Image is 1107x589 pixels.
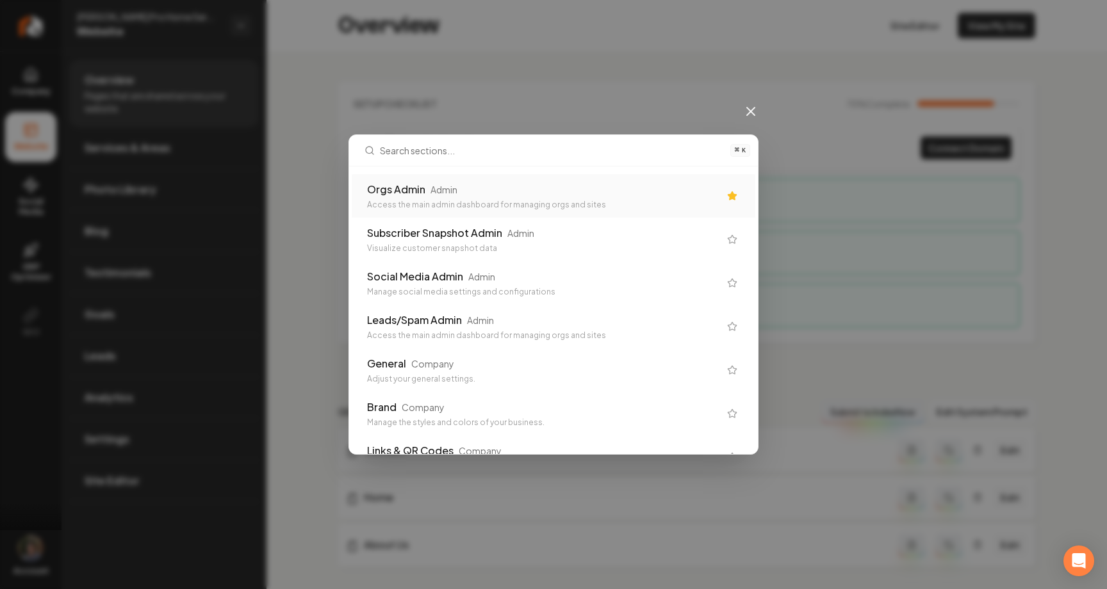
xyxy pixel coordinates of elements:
[367,374,719,384] div: Adjust your general settings.
[411,357,454,370] div: Company
[367,225,502,241] div: Subscriber Snapshot Admin
[367,417,719,428] div: Manage the styles and colors of your business.
[367,312,462,328] div: Leads/Spam Admin
[367,330,719,341] div: Access the main admin dashboard for managing orgs and sites
[367,399,397,415] div: Brand
[367,443,454,458] div: Links & QR Codes
[367,269,463,284] div: Social Media Admin
[402,401,445,414] div: Company
[507,227,534,239] div: Admin
[380,135,723,166] input: Search sections...
[459,444,502,457] div: Company
[367,200,719,210] div: Access the main admin dashboard for managing orgs and sites
[430,183,457,196] div: Admin
[467,314,494,327] div: Admin
[367,287,719,297] div: Manage social media settings and configurations
[349,166,758,454] div: Search sections...
[367,243,719,254] div: Visualize customer snapshot data
[367,182,425,197] div: Orgs Admin
[1063,545,1094,576] div: Open Intercom Messenger
[468,270,495,283] div: Admin
[367,356,406,371] div: General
